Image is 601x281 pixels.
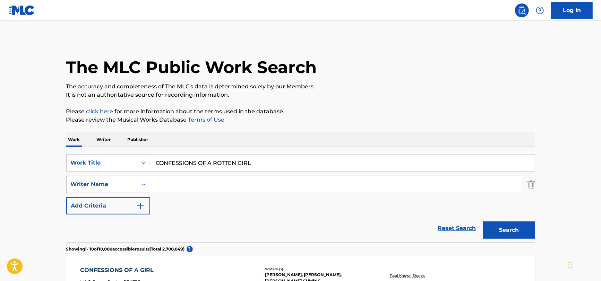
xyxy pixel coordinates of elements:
div: Drag [568,255,573,275]
div: Work Title [71,159,133,167]
button: Add Criteria [66,197,150,214]
div: CONFESSIONS OF A GIRL [80,266,157,274]
div: Writers ( 3 ) [265,266,370,272]
a: click here [86,108,113,115]
p: The accuracy and completeness of The MLC's data is determined solely by our Members. [66,82,535,91]
a: Log In [551,2,593,19]
p: Publisher [126,132,151,147]
p: Total Known Shares: [390,273,427,278]
span: ? [187,246,193,252]
a: Reset Search [435,221,480,236]
iframe: Chat Widget [566,248,601,281]
p: Please for more information about the terms used in the database. [66,107,535,116]
a: Terms of Use [187,116,225,123]
img: Delete Criterion [527,176,535,193]
p: Writer [95,132,113,147]
img: 9d2ae6d4665cec9f34b9.svg [136,202,145,210]
p: Work [66,132,82,147]
img: search [518,6,526,15]
img: help [536,6,544,15]
p: Showing 1 - 10 of 10,000 accessible results (Total 2,700,049 ) [66,246,185,252]
div: Writer Name [71,180,133,188]
p: It is not an authoritative source for recording information. [66,91,535,99]
img: MLC Logo [8,5,35,15]
div: Help [533,3,547,17]
a: Public Search [515,3,529,17]
h1: The MLC Public Work Search [66,57,317,78]
form: Search Form [66,154,535,242]
p: Please review the Musical Works Database [66,116,535,124]
button: Search [483,221,535,239]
